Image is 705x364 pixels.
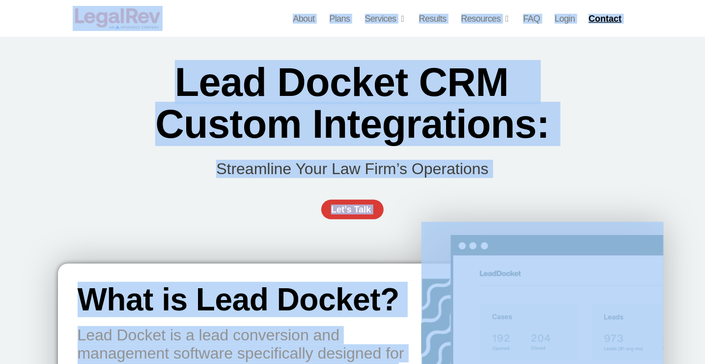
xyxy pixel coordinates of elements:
a: Services [365,12,404,26]
a: Contact [585,11,628,27]
a: Let’s Talk [321,200,383,219]
a: Login [555,12,575,26]
a: Results [419,12,447,26]
a: About [293,12,314,26]
a: FAQ [523,12,540,26]
p: Streamline Your Law Firm’s Operations [73,160,633,178]
h2: Lead Docket CRM Custom Integrations: [155,61,550,145]
h2: What is Lead Docket? [78,283,422,316]
span: Contact [589,14,621,23]
a: Resources [461,12,509,26]
a: Plans [330,12,350,26]
span: Let’s Talk [331,205,371,214]
nav: Menu [293,12,575,26]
